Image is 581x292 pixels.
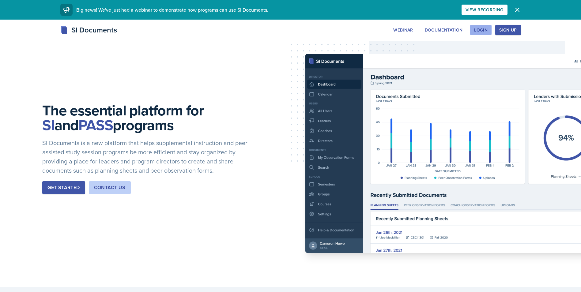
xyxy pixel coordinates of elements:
div: Webinar [393,28,413,32]
button: Login [470,25,492,35]
button: Contact Us [89,181,131,194]
div: Login [474,28,488,32]
button: Webinar [389,25,417,35]
div: Sign Up [499,28,517,32]
button: Documentation [421,25,467,35]
button: View Recording [462,5,507,15]
button: Get Started [42,181,85,194]
div: Get Started [47,184,80,191]
div: View Recording [466,7,504,12]
div: Documentation [425,28,463,32]
span: Big news! We've just had a webinar to demonstrate how programs can use SI Documents. [76,6,268,13]
div: Contact Us [94,184,126,191]
button: Sign Up [495,25,521,35]
div: SI Documents [60,24,117,36]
